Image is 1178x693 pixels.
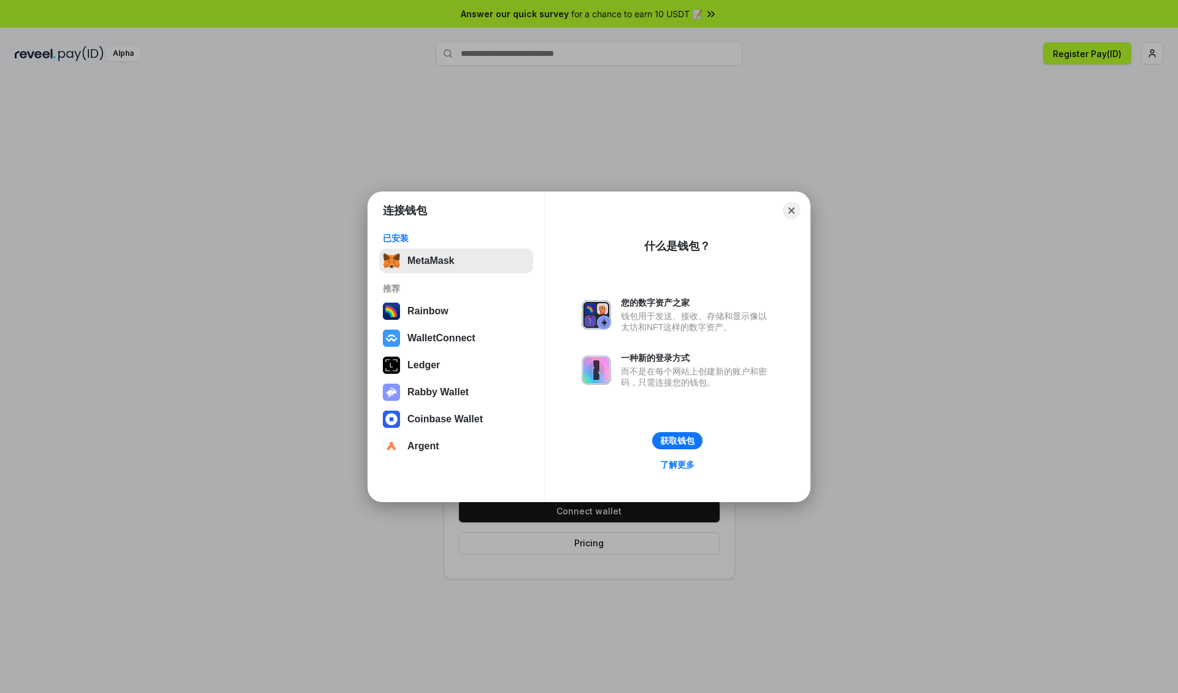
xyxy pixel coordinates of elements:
[582,300,611,330] img: svg+xml,%3Csvg%20xmlns%3D%22http%3A%2F%2Fwww.w3.org%2F2000%2Fsvg%22%20fill%3D%22none%22%20viewBox...
[379,380,533,405] button: Rabby Wallet
[383,303,400,320] img: svg+xml,%3Csvg%20width%3D%22120%22%20height%3D%22120%22%20viewBox%3D%220%200%20120%20120%22%20fil...
[653,457,702,473] a: 了解更多
[383,233,529,244] div: 已安装
[407,441,439,452] div: Argent
[383,411,400,428] img: svg+xml,%3Csvg%20width%3D%2228%22%20height%3D%2228%22%20viewBox%3D%220%200%2028%2028%22%20fill%3D...
[383,438,400,455] img: svg+xml,%3Csvg%20width%3D%2228%22%20height%3D%2228%22%20viewBox%3D%220%200%2028%2028%22%20fill%3D...
[783,202,800,219] button: Close
[379,434,533,459] button: Argent
[407,387,469,398] div: Rabby Wallet
[379,353,533,377] button: Ledger
[621,366,773,388] div: 而不是在每个网站上创建新的账户和密码，只需连接您的钱包。
[582,355,611,385] img: svg+xml,%3Csvg%20xmlns%3D%22http%3A%2F%2Fwww.w3.org%2F2000%2Fsvg%22%20fill%3D%22none%22%20viewBox...
[379,407,533,432] button: Coinbase Wallet
[383,357,400,374] img: svg+xml,%3Csvg%20xmlns%3D%22http%3A%2F%2Fwww.w3.org%2F2000%2Fsvg%22%20width%3D%2228%22%20height%3...
[407,414,483,425] div: Coinbase Wallet
[621,352,773,363] div: 一种新的登录方式
[383,384,400,401] img: svg+xml,%3Csvg%20xmlns%3D%22http%3A%2F%2Fwww.w3.org%2F2000%2Fsvg%22%20fill%3D%22none%22%20viewBox...
[379,326,533,350] button: WalletConnect
[660,459,695,470] div: 了解更多
[652,432,703,449] button: 获取钱包
[407,306,448,317] div: Rainbow
[383,203,427,218] h1: 连接钱包
[383,330,400,347] img: svg+xml,%3Csvg%20width%3D%2228%22%20height%3D%2228%22%20viewBox%3D%220%200%2028%2028%22%20fill%3D...
[621,297,773,308] div: 您的数字资产之家
[407,360,440,371] div: Ledger
[383,283,529,294] div: 推荐
[379,249,533,273] button: MetaMask
[660,435,695,446] div: 获取钱包
[644,239,710,254] div: 什么是钱包？
[383,252,400,269] img: svg+xml,%3Csvg%20fill%3D%22none%22%20height%3D%2233%22%20viewBox%3D%220%200%2035%2033%22%20width%...
[407,255,454,266] div: MetaMask
[379,299,533,323] button: Rainbow
[621,311,773,333] div: 钱包用于发送、接收、存储和显示像以太坊和NFT这样的数字资产。
[407,333,475,344] div: WalletConnect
